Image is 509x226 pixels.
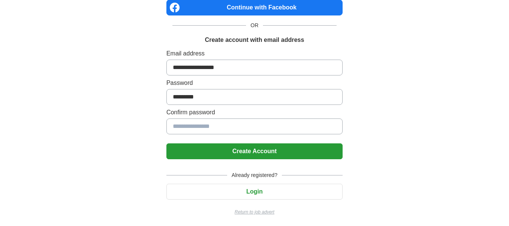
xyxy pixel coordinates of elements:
span: OR [246,22,263,29]
span: Already registered? [227,171,282,179]
a: Return to job advert [166,209,343,215]
label: Password [166,78,343,88]
label: Confirm password [166,108,343,117]
a: Login [166,188,343,195]
button: Create Account [166,143,343,159]
h1: Create account with email address [205,35,304,45]
label: Email address [166,49,343,58]
button: Login [166,184,343,200]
